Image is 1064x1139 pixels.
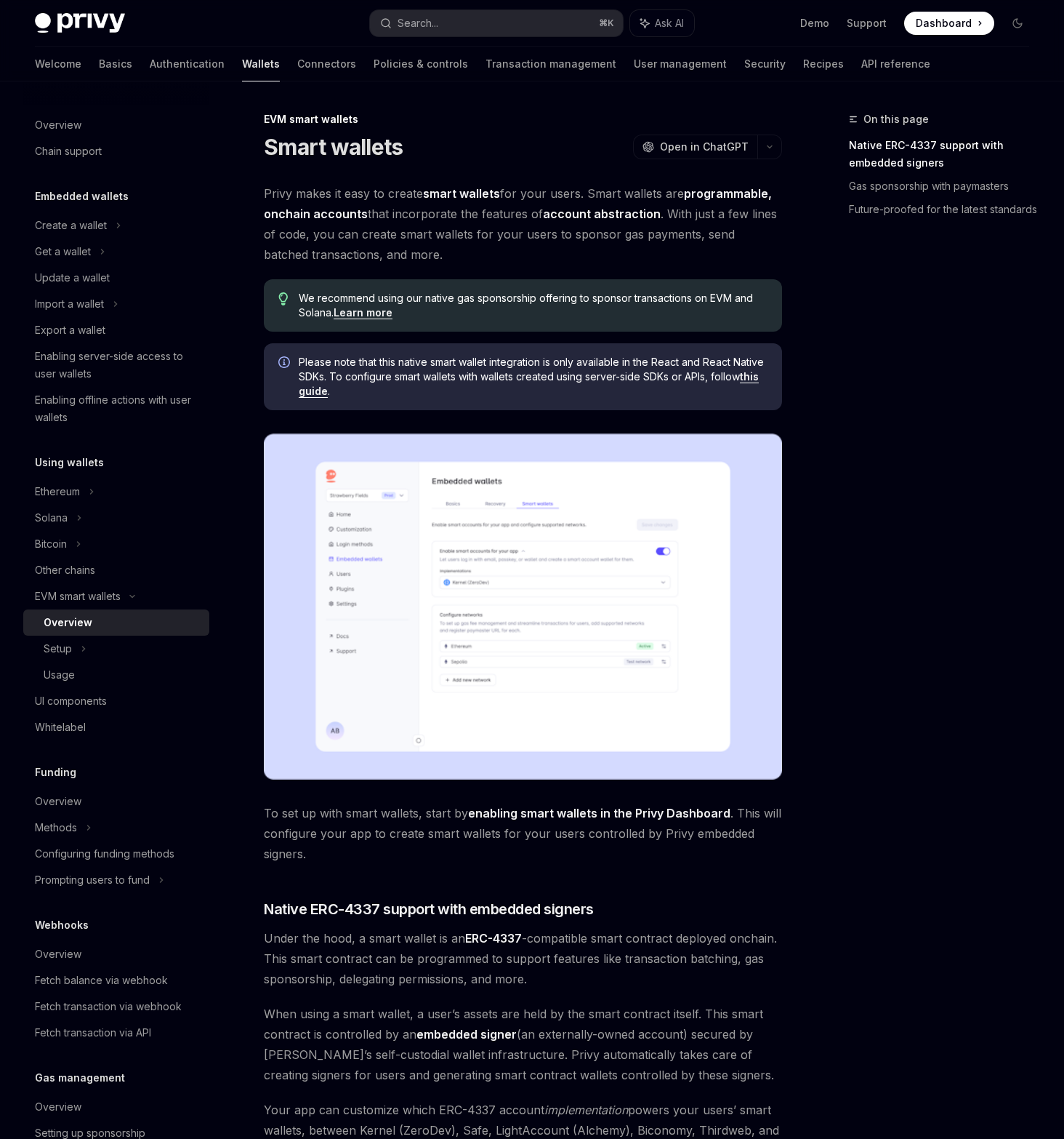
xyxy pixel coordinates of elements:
[23,387,209,431] a: Enabling offline actions with user wallets
[35,321,105,339] div: Export a wallet
[35,535,67,553] div: Bitcoin
[35,819,77,836] div: Methods
[264,928,782,989] span: Under the hood, a smart wallet is an -compatible smart contract deployed onchain. This smart cont...
[35,972,168,989] div: Fetch balance via webhook
[35,348,201,383] div: Enabling server-side access to user wallets
[23,112,209,138] a: Overview
[744,47,786,81] a: Security
[23,941,209,967] a: Overview
[35,1069,125,1087] h5: Gas management
[423,186,500,201] strong: smart wallets
[398,15,438,32] div: Search...
[35,793,81,810] div: Overview
[297,47,356,81] a: Connectors
[35,269,110,287] div: Update a wallet
[803,47,844,81] a: Recipes
[916,16,972,31] span: Dashboard
[863,111,929,128] span: On this page
[849,134,1041,175] a: Native ERC-4337 support with embedded signers
[544,1103,628,1117] em: implementation
[655,16,684,31] span: Ask AI
[35,483,80,500] div: Ethereum
[264,803,782,864] span: To set up with smart wallets, start by . This will configure your app to create smart wallets for...
[35,998,182,1015] div: Fetch transaction via webhook
[35,454,104,471] h5: Using wallets
[847,16,887,31] a: Support
[278,292,289,305] svg: Tip
[485,47,616,81] a: Transaction management
[35,588,121,605] div: EVM smart wallets
[468,806,730,821] a: enabling smart wallets in the Privy Dashboard
[630,10,694,36] button: Ask AI
[35,243,91,260] div: Get a wallet
[543,207,661,222] a: account abstraction
[278,356,293,371] svg: Info
[23,1094,209,1120] a: Overview
[44,614,92,631] div: Overview
[150,47,225,81] a: Authentication
[44,640,72,658] div: Setup
[23,714,209,740] a: Whitelabel
[23,967,209,994] a: Fetch balance via webhook
[35,217,107,234] div: Create a wallet
[23,662,209,688] a: Usage
[861,47,930,81] a: API reference
[849,175,1041,198] a: Gas sponsorship with paymasters
[23,610,209,636] a: Overview
[264,899,594,919] span: Native ERC-4337 support with embedded signers
[242,47,280,81] a: Wallets
[23,317,209,343] a: Export a wallet
[299,355,767,399] span: Please note that this native smart wallet integration is only available in the React and React Na...
[370,10,622,36] button: Search...⌘K
[800,16,829,31] a: Demo
[23,841,209,867] a: Configuring funding methods
[849,198,1041,221] a: Future-proofed for the latest standards
[374,47,468,81] a: Policies & controls
[1006,12,1029,35] button: Toggle dark mode
[599,17,614,29] span: ⌘ K
[35,143,102,160] div: Chain support
[35,719,86,736] div: Whitelabel
[35,116,81,134] div: Overview
[35,188,129,205] h5: Embedded wallets
[35,946,81,963] div: Overview
[35,1098,81,1116] div: Overview
[465,931,522,946] a: ERC-4337
[35,764,76,781] h5: Funding
[264,1004,782,1085] span: When using a smart wallet, a user’s assets are held by the smart contract itself. This smart cont...
[23,343,209,387] a: Enabling server-side access to user wallets
[99,47,132,81] a: Basics
[35,13,125,33] img: dark logo
[35,561,95,579] div: Other chains
[23,265,209,291] a: Update a wallet
[35,391,201,426] div: Enabling offline actions with user wallets
[35,845,174,863] div: Configuring funding methods
[264,112,782,127] div: EVM smart wallets
[416,1027,517,1042] strong: embedded signer
[660,140,749,154] span: Open in ChatGPT
[35,692,107,710] div: UI components
[35,47,81,81] a: Welcome
[264,134,403,160] h1: Smart wallets
[904,12,994,35] a: Dashboard
[23,1020,209,1046] a: Fetch transaction via API
[334,306,392,319] a: Learn more
[35,916,89,934] h5: Webhooks
[634,47,727,81] a: User management
[44,666,75,684] div: Usage
[23,788,209,815] a: Overview
[35,1024,151,1042] div: Fetch transaction via API
[35,871,150,889] div: Prompting users to fund
[299,291,767,320] span: We recommend using our native gas sponsorship offering to sponsor transactions on EVM and Solana.
[264,183,782,265] span: Privy makes it easy to create for your users. Smart wallets are that incorporate the features of ...
[35,295,104,313] div: Import a wallet
[23,557,209,583] a: Other chains
[23,688,209,714] a: UI components
[35,509,68,527] div: Solana
[633,135,757,159] button: Open in ChatGPT
[23,138,209,164] a: Chain support
[23,994,209,1020] a: Fetch transaction via webhook
[264,433,782,780] img: Sample enable smart wallets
